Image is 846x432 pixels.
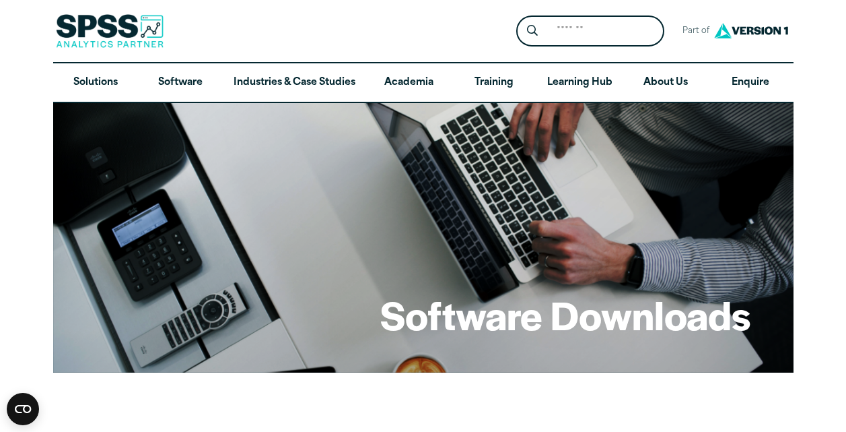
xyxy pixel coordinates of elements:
[675,22,711,41] span: Part of
[623,63,708,102] a: About Us
[366,63,451,102] a: Academia
[380,288,750,341] h1: Software Downloads
[223,63,366,102] a: Industries & Case Studies
[520,19,544,44] button: Search magnifying glass icon
[711,18,791,43] img: Version1 Logo
[138,63,223,102] a: Software
[527,25,538,36] svg: Search magnifying glass icon
[53,63,794,102] nav: Desktop version of site main menu
[53,63,138,102] a: Solutions
[7,393,39,425] button: Open CMP widget
[708,63,793,102] a: Enquire
[536,63,623,102] a: Learning Hub
[516,16,664,47] form: Site Header Search Form
[56,14,164,48] img: SPSS Analytics Partner
[451,63,536,102] a: Training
